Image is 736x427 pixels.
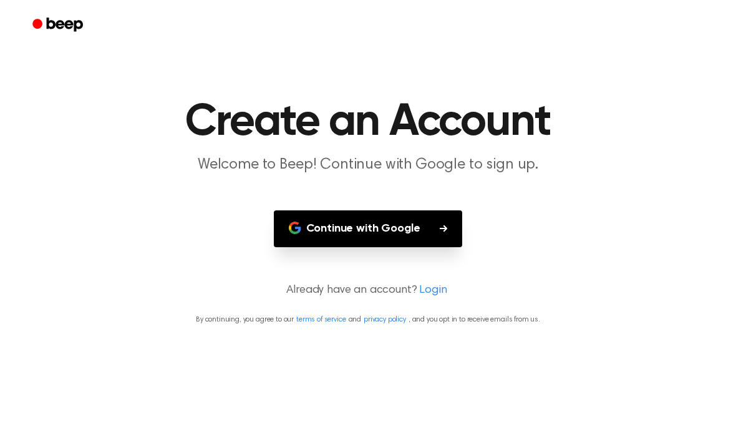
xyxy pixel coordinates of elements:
[274,210,463,247] button: Continue with Google
[15,314,721,325] p: By continuing, you agree to our and , and you opt in to receive emails from us.
[128,155,608,175] p: Welcome to Beep! Continue with Google to sign up.
[24,13,94,37] a: Beep
[419,282,447,299] a: Login
[296,316,346,323] a: terms of service
[15,282,721,299] p: Already have an account?
[49,100,687,145] h1: Create an Account
[364,316,406,323] a: privacy policy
